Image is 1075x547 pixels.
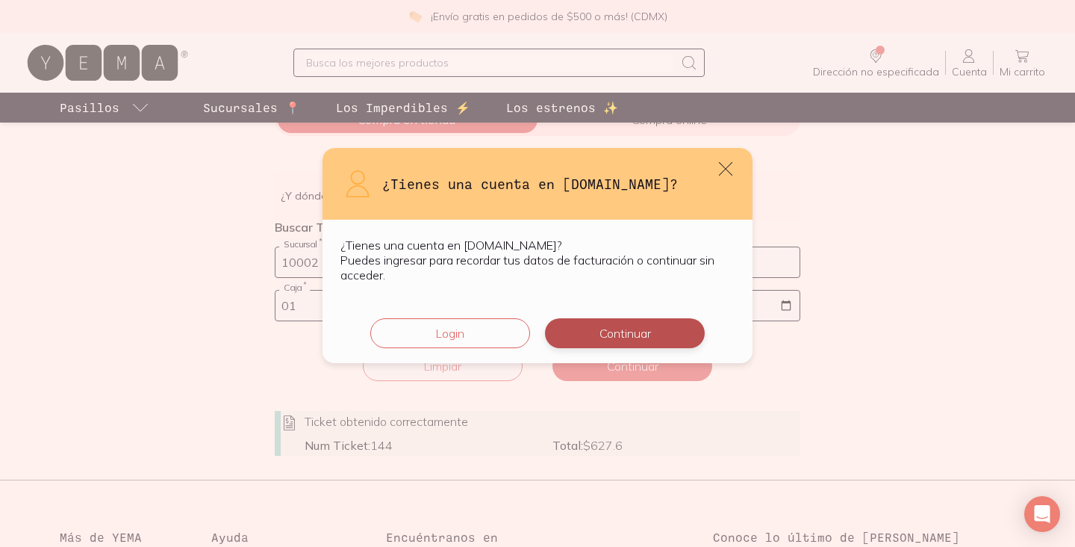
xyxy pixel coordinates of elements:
div: Open Intercom Messenger [1024,496,1060,532]
div: default [322,148,752,363]
button: Continuar [545,318,705,348]
p: ¿Tienes una cuenta en [DOMAIN_NAME]? Puedes ingresar para recordar tus datos de facturación o con... [340,238,735,282]
button: Login [370,318,530,348]
h3: ¿Tienes una cuenta en [DOMAIN_NAME]? [382,174,735,194]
